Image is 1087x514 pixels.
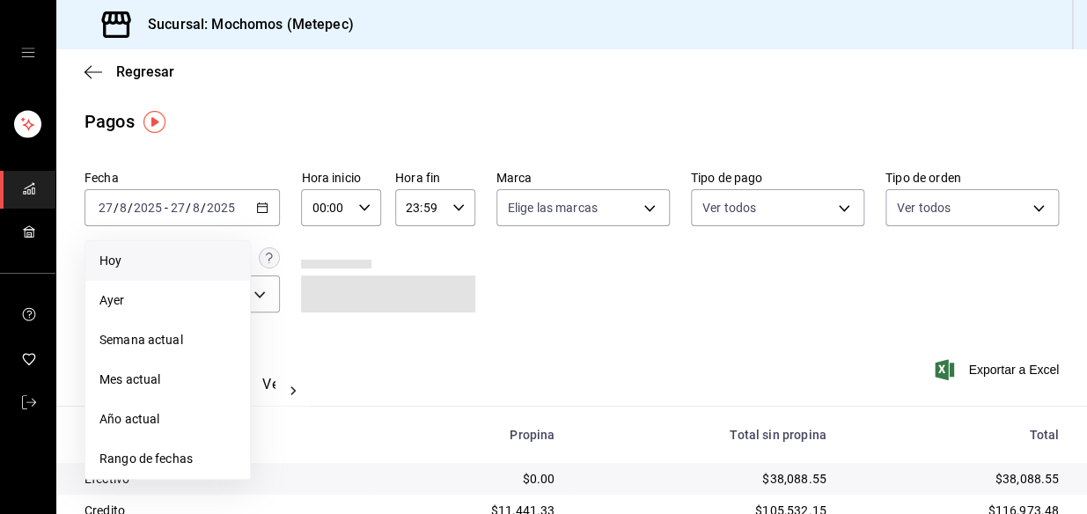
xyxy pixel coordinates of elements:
div: Total sin propina [583,428,826,442]
button: Regresar [84,63,174,80]
div: $0.00 [383,470,555,488]
span: / [128,201,133,215]
label: Marca [496,172,670,184]
input: ---- [133,201,163,215]
span: Regresar [116,63,174,80]
div: Propina [383,428,555,442]
h3: Sucursal: Mochomos (Metepec) [134,14,354,35]
input: -- [98,201,114,215]
label: Hora fin [395,172,475,184]
span: Rango de fechas [99,450,236,468]
label: Tipo de pago [691,172,864,184]
span: - [165,201,168,215]
div: Pagos [84,108,135,135]
button: open drawer [21,46,35,60]
div: Total [855,428,1059,442]
span: Ayer [99,291,236,310]
span: / [114,201,119,215]
span: Mes actual [99,371,236,389]
label: Tipo de orden [885,172,1059,184]
button: Exportar a Excel [938,359,1059,380]
div: $38,088.55 [855,470,1059,488]
input: -- [119,201,128,215]
span: Hoy [99,252,236,270]
span: Elige las marcas [508,199,598,217]
span: / [186,201,191,215]
span: Semana actual [99,331,236,349]
img: Tooltip marker [143,111,165,133]
span: Ver todos [897,199,951,217]
span: Año actual [99,410,236,429]
input: -- [192,201,201,215]
input: -- [170,201,186,215]
input: ---- [206,201,236,215]
div: $38,088.55 [583,470,826,488]
label: Hora inicio [301,172,381,184]
label: Fecha [84,172,280,184]
span: Ver todos [702,199,756,217]
button: Ver pagos [262,376,328,406]
span: / [201,201,206,215]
